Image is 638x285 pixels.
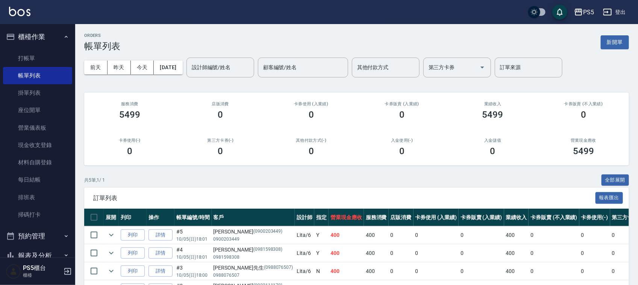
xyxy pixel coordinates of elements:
[581,109,586,120] h3: 0
[459,244,504,262] td: 0
[314,262,329,280] td: N
[529,209,579,226] th: 卡券販賣 (不入業績)
[329,244,364,262] td: 400
[456,138,529,143] h2: 入金儲值
[529,262,579,280] td: 0
[456,102,529,106] h2: 業績收入
[329,209,364,226] th: 營業現金應收
[3,27,72,47] button: 櫃檯作業
[399,109,405,120] h3: 0
[3,226,72,246] button: 預約管理
[23,272,61,279] p: 櫃檯
[3,171,72,188] a: 每日結帳
[389,262,414,280] td: 0
[93,194,596,202] span: 訂單列表
[174,244,212,262] td: #4
[84,33,120,38] h2: ORDERS
[459,226,504,244] td: 0
[399,146,405,156] h3: 0
[579,244,610,262] td: 0
[214,264,293,272] div: [PERSON_NAME]先生
[9,7,30,16] img: Logo
[121,247,145,259] button: 列印
[174,209,212,226] th: 帳單編號/時間
[174,262,212,280] td: #3
[253,228,283,236] p: (0900203449)
[579,226,610,244] td: 0
[547,102,620,106] h2: 卡券販賣 (不入業績)
[84,61,108,74] button: 前天
[93,138,166,143] h2: 卡券使用(-)
[214,272,293,279] p: 0988076507
[547,138,620,143] h2: 營業現金應收
[583,8,594,17] div: PS5
[600,5,629,19] button: 登出
[309,146,314,156] h3: 0
[23,264,61,272] h5: PS5櫃台
[414,226,459,244] td: 0
[504,262,529,280] td: 400
[149,265,173,277] a: 詳情
[149,247,173,259] a: 詳情
[490,146,496,156] h3: 0
[253,246,283,254] p: (0981598308)
[212,209,295,226] th: 客戶
[601,38,629,45] a: 新開單
[295,262,314,280] td: Lita /6
[214,254,293,261] p: 0981598308
[3,119,72,136] a: 營業儀表板
[295,244,314,262] td: Lita /6
[459,262,504,280] td: 0
[119,209,147,226] th: 列印
[147,209,174,226] th: 操作
[218,109,223,120] h3: 0
[579,262,610,280] td: 0
[184,102,257,106] h2: 店販消費
[364,262,389,280] td: 400
[602,174,629,186] button: 全部展開
[176,272,210,279] p: 10/05 (日) 18:00
[275,138,348,143] h2: 其他付款方式(-)
[214,236,293,243] p: 0900203449
[119,109,140,120] h3: 5499
[389,226,414,244] td: 0
[504,244,529,262] td: 400
[3,246,72,265] button: 報表及分析
[314,209,329,226] th: 指定
[3,189,72,206] a: 排班表
[482,109,503,120] h3: 5499
[184,138,257,143] h2: 第三方卡券(-)
[476,61,488,73] button: Open
[3,136,72,154] a: 現金收支登錄
[121,229,145,241] button: 列印
[414,262,459,280] td: 0
[364,226,389,244] td: 400
[84,177,105,183] p: 共 5 筆, 1 / 1
[106,247,117,259] button: expand row
[552,5,567,20] button: save
[93,102,166,106] h3: 服務消費
[314,226,329,244] td: Y
[389,244,414,262] td: 0
[149,229,173,241] a: 詳情
[218,146,223,156] h3: 0
[414,209,459,226] th: 卡券使用 (入業績)
[3,84,72,102] a: 掛單列表
[174,226,212,244] td: #5
[309,109,314,120] h3: 0
[366,138,439,143] h2: 入金使用(-)
[596,192,623,204] button: 報表匯出
[106,265,117,277] button: expand row
[104,209,119,226] th: 展開
[295,209,314,226] th: 設計師
[573,146,594,156] h3: 5499
[295,226,314,244] td: Lita /6
[3,50,72,67] a: 打帳單
[108,61,131,74] button: 昨天
[601,35,629,49] button: 新開單
[329,226,364,244] td: 400
[579,209,610,226] th: 卡券使用(-)
[329,262,364,280] td: 400
[364,209,389,226] th: 服務消費
[264,264,293,272] p: (0988076507)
